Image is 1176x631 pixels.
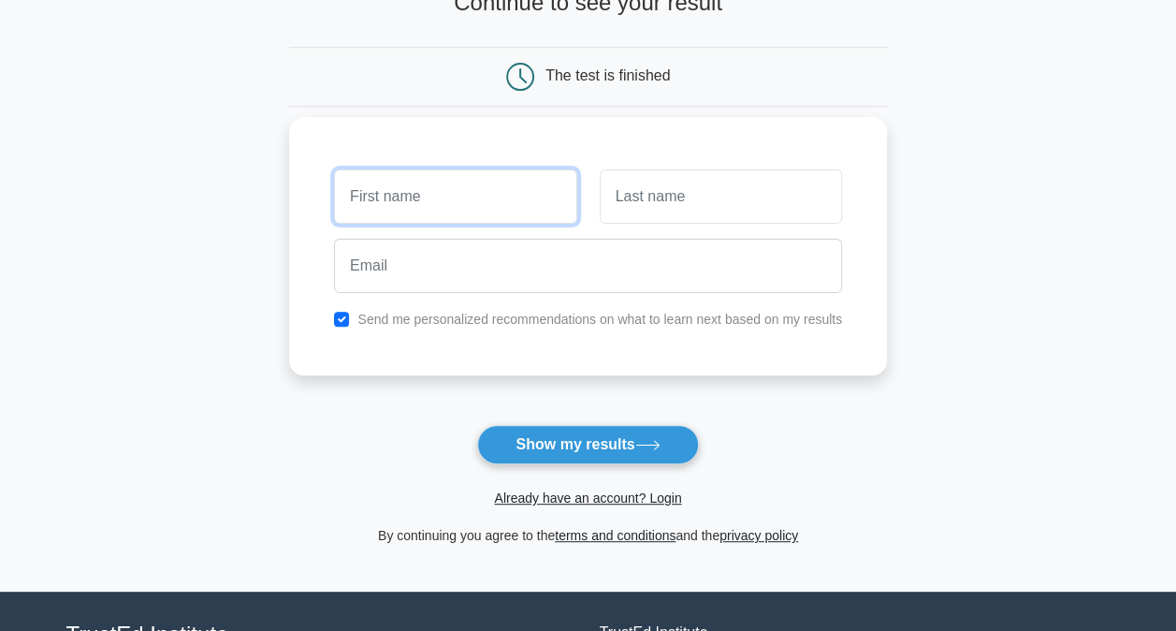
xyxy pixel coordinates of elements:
input: Last name [600,169,842,224]
input: Email [334,239,842,293]
a: terms and conditions [555,528,675,543]
input: First name [334,169,576,224]
div: The test is finished [545,67,670,83]
a: Already have an account? Login [494,491,681,506]
div: By continuing you agree to the and the [278,524,898,547]
label: Send me personalized recommendations on what to learn next based on my results [357,312,842,327]
a: privacy policy [719,528,798,543]
button: Show my results [477,425,698,464]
